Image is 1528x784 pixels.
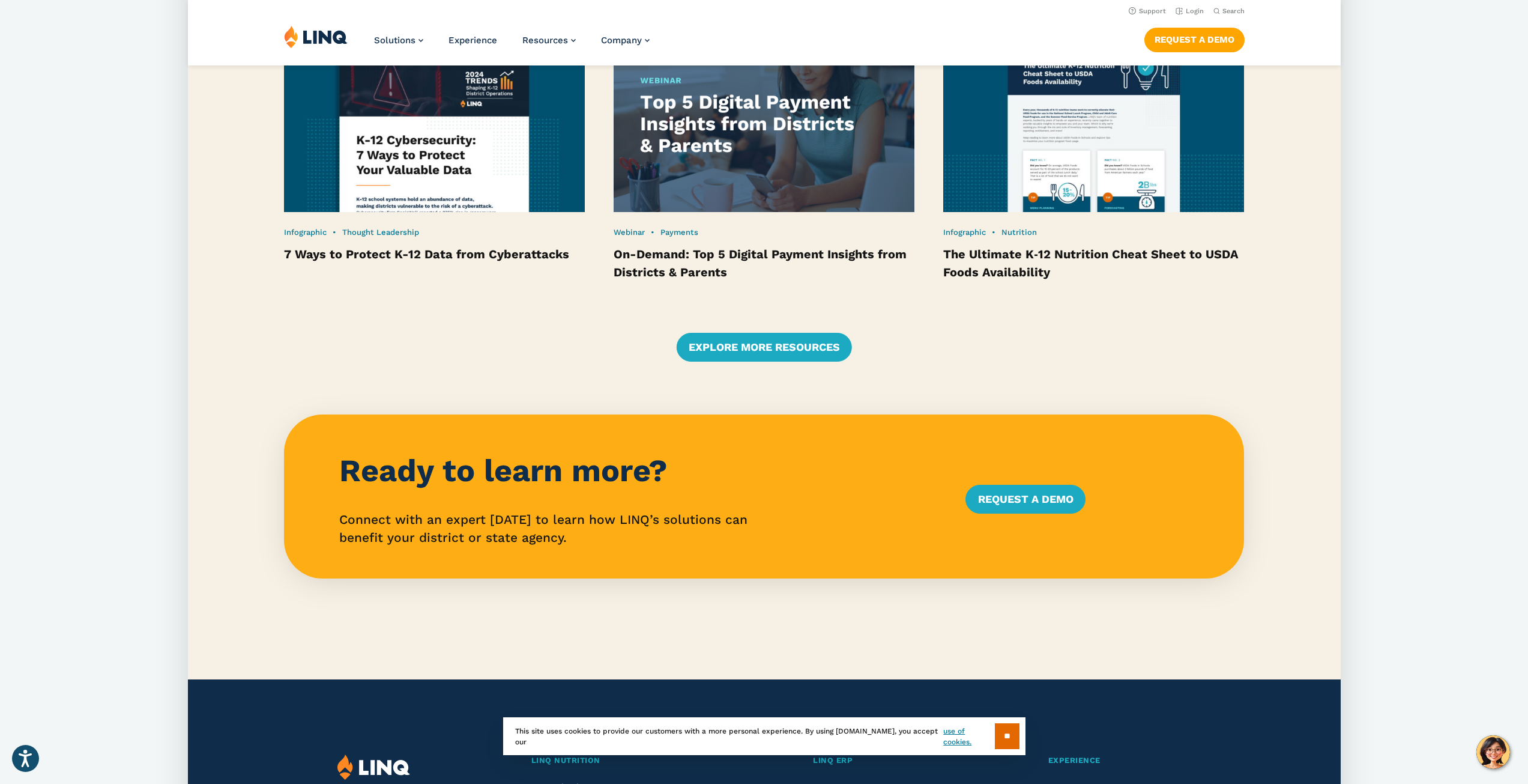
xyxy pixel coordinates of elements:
[601,35,642,46] span: Company
[522,35,576,46] a: Resources
[943,227,1244,238] div: •
[943,228,986,237] a: Infographic
[284,247,569,261] a: 7 Ways to Protect K-12 Data from Cyberattacks
[660,228,698,237] a: Payments
[374,35,415,46] span: Solutions
[943,726,994,747] a: use of cookies.
[1001,228,1037,237] a: Nutrition
[614,32,914,212] img: 2024 Payments Report Webinar
[374,35,423,46] a: Solutions
[614,227,914,238] div: •
[339,453,935,489] h3: Ready to learn more?
[339,511,935,547] p: Connect with an expert [DATE] to learn how LINQ’s solutions can benefit your district or state ag...
[965,485,1085,514] a: Request a Demo
[1222,7,1244,15] span: Search
[943,247,1239,279] a: The Ultimate K‑12 Nutrition Cheat Sheet to USDA Foods Availability
[601,35,650,46] a: Company
[284,227,585,238] div: •
[1213,7,1244,16] button: Open Search Bar
[342,228,419,237] a: Thought Leadership
[448,35,497,46] a: Experience
[676,333,851,362] a: Explore More Resources
[614,247,907,279] a: On-Demand: Top 5 Digital Payment Insights from Districts & Parents
[284,25,348,48] img: LINQ | K‑12 Software
[943,32,1244,212] img: Ultimate K‑12 Nutrition cheat sheet to USDA Foods Availability
[522,35,568,46] span: Resources
[1175,7,1203,15] a: Login
[1476,735,1510,769] button: Hello, have a question? Let’s chat.
[284,228,327,237] a: Infographic
[374,25,650,65] nav: Primary Navigation
[614,228,645,237] a: Webinar
[1128,7,1165,15] a: Support
[188,4,1341,17] nav: Utility Navigation
[1144,28,1244,52] a: Request a Demo
[284,32,585,212] img: Cyber Security Handout Thumbnail
[503,717,1025,755] div: This site uses cookies to provide our customers with a more personal experience. By using [DOMAIN...
[1144,25,1244,52] nav: Button Navigation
